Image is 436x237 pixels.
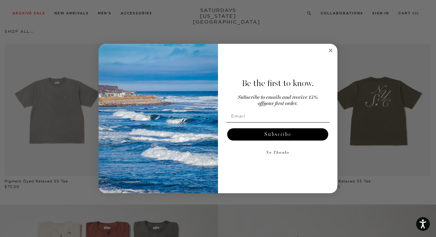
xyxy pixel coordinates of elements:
span: Be the first to know. [242,78,314,88]
button: No Thanks [226,147,329,159]
span: off [258,101,263,106]
img: 125c788d-000d-4f3e-b05a-1b92b2a23ec9.jpeg [99,44,218,193]
button: Subscribe [227,128,328,141]
span: your first order. [263,101,298,106]
button: Close dialog [327,47,334,54]
span: Subscribe to emails and receive 15% [238,95,318,100]
input: Email [226,110,329,122]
